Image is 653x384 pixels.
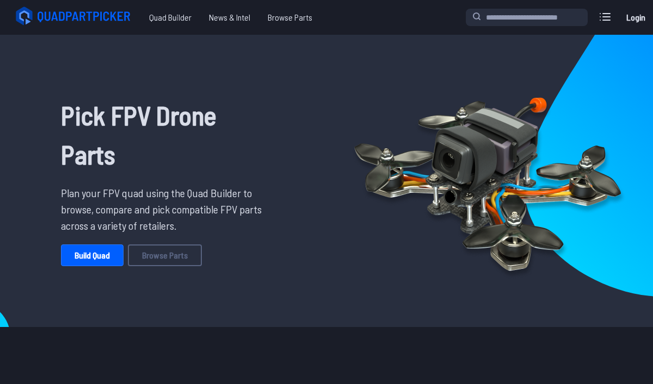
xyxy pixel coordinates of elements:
h1: Pick FPV Drone Parts [61,96,270,174]
a: Browse Parts [128,244,202,266]
p: Plan your FPV quad using the Quad Builder to browse, compare and pick compatible FPV parts across... [61,185,270,234]
a: News & Intel [200,7,259,28]
a: Build Quad [61,244,124,266]
a: Login [623,7,649,28]
a: Browse Parts [259,7,321,28]
img: Quadcopter [331,72,644,289]
a: Quad Builder [140,7,200,28]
